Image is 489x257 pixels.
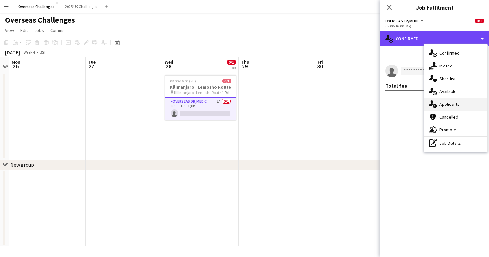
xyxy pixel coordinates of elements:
[424,59,487,72] div: Invited
[424,85,487,98] div: Available
[385,19,425,23] button: Overseas Dr/Medic
[11,63,20,70] span: 26
[32,26,46,35] a: Jobs
[50,27,65,33] span: Comms
[241,59,249,65] span: Thu
[5,27,14,33] span: View
[88,59,96,65] span: Tue
[12,59,20,65] span: Mon
[165,97,236,120] app-card-role: Overseas Dr/Medic2A0/108:00-16:00 (8h)
[424,72,487,85] div: Shortlist
[60,0,102,13] button: 2025 UK Challenges
[21,50,37,55] span: Week 4
[34,27,44,33] span: Jobs
[20,27,28,33] span: Edit
[165,59,173,65] span: Wed
[48,26,67,35] a: Comms
[164,63,173,70] span: 28
[380,3,489,12] h3: Job Fulfilment
[385,24,484,28] div: 08:00-16:00 (8h)
[475,19,484,23] span: 0/1
[18,26,30,35] a: Edit
[5,49,20,56] div: [DATE]
[13,0,60,13] button: Overseas Challenges
[3,26,17,35] a: View
[5,15,75,25] h1: Overseas Challenges
[165,75,236,120] app-job-card: 08:00-16:00 (8h)0/1Kilimanjaro - Lemosho Route Kilimanjaro - Lemosho Route1 RoleOverseas Dr/Medic...
[222,79,231,83] span: 0/1
[227,60,236,65] span: 0/1
[424,111,487,123] div: Cancelled
[174,90,221,95] span: Kilimanjaro - Lemosho Route
[165,84,236,90] h3: Kilimanjaro - Lemosho Route
[380,31,489,46] div: Confirmed
[424,123,487,136] div: Promote
[227,65,236,70] div: 1 Job
[424,137,487,150] div: Job Details
[222,90,231,95] span: 1 Role
[87,63,96,70] span: 27
[240,63,249,70] span: 29
[317,63,323,70] span: 30
[424,47,487,59] div: Confirmed
[318,59,323,65] span: Fri
[10,161,34,168] div: New group
[170,79,196,83] span: 08:00-16:00 (8h)
[40,50,46,55] div: BST
[385,82,407,89] div: Total fee
[424,98,487,111] div: Applicants
[385,19,420,23] span: Overseas Dr/Medic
